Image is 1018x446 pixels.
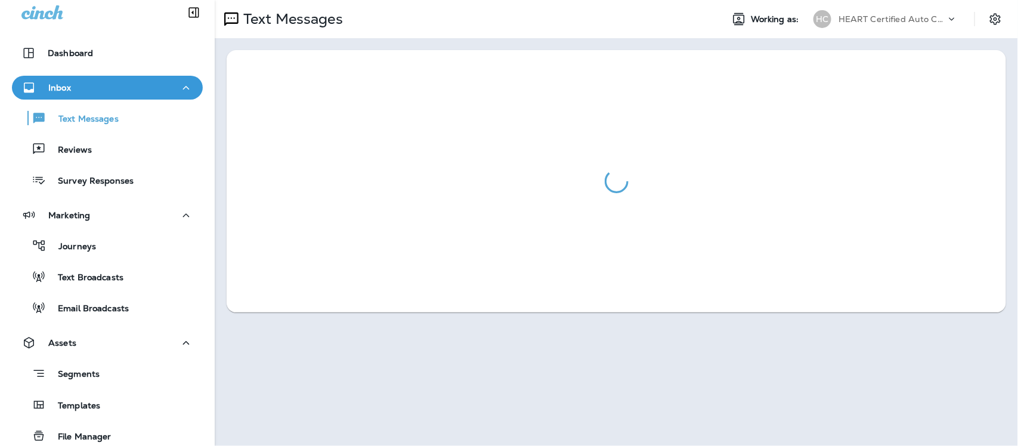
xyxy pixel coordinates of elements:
[12,203,203,227] button: Marketing
[12,168,203,193] button: Survey Responses
[46,272,123,284] p: Text Broadcasts
[813,10,831,28] div: HC
[46,176,134,187] p: Survey Responses
[12,295,203,320] button: Email Broadcasts
[12,106,203,131] button: Text Messages
[12,76,203,100] button: Inbox
[12,392,203,417] button: Templates
[48,83,71,92] p: Inbox
[177,1,211,24] button: Collapse Sidebar
[751,14,802,24] span: Working as:
[48,338,76,348] p: Assets
[12,361,203,386] button: Segments
[12,331,203,355] button: Assets
[46,303,129,315] p: Email Broadcasts
[46,145,92,156] p: Reviews
[239,10,343,28] p: Text Messages
[12,41,203,65] button: Dashboard
[47,114,119,125] p: Text Messages
[46,401,100,412] p: Templates
[46,432,112,443] p: File Manager
[838,14,946,24] p: HEART Certified Auto Care
[12,137,203,162] button: Reviews
[12,264,203,289] button: Text Broadcasts
[47,241,96,253] p: Journeys
[46,369,100,381] p: Segments
[12,233,203,258] button: Journeys
[48,210,90,220] p: Marketing
[48,48,93,58] p: Dashboard
[985,8,1006,30] button: Settings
